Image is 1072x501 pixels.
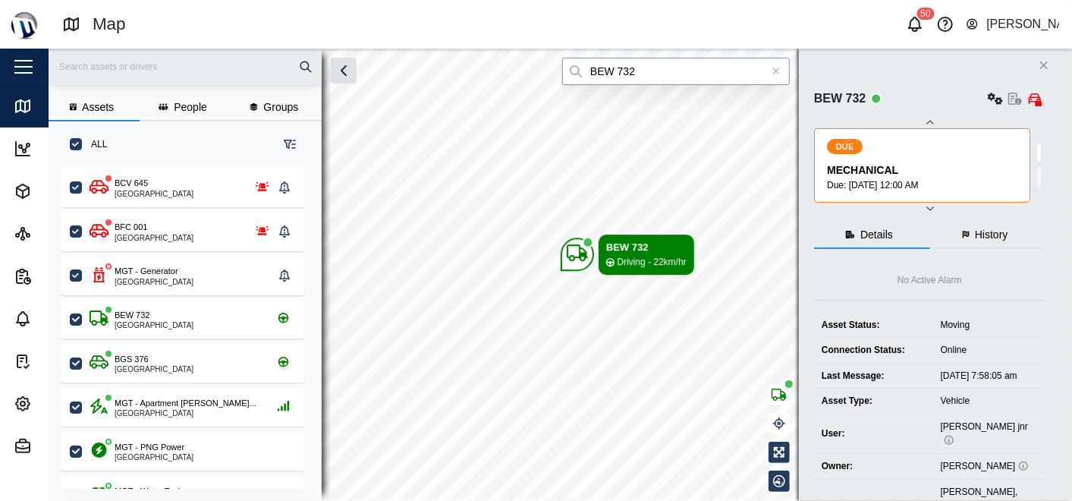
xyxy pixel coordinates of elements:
input: Search by People, Asset, Geozone or Place [562,58,790,85]
span: DUE [836,140,854,153]
div: BEW 732 [814,90,866,109]
div: MGT - PNG Power [115,441,184,454]
div: [PERSON_NAME] jnr [941,420,1038,448]
input: Search assets or drivers [58,55,313,78]
div: Alarms [39,310,85,327]
div: Map marker [561,235,694,275]
button: [PERSON_NAME] [965,14,1060,35]
div: [DATE] 7:58:05 am [941,369,1038,383]
div: Dashboard [39,140,104,157]
div: MECHANICAL [827,162,1020,179]
div: Online [941,343,1038,358]
span: Groups [263,102,298,112]
div: Due: [DATE] 12:00 AM [827,178,1020,193]
div: [PERSON_NAME] [986,15,1059,34]
div: grid [61,162,321,489]
div: [GEOGRAPHIC_DATA] [115,410,256,417]
div: [GEOGRAPHIC_DATA] [115,322,193,329]
div: [PERSON_NAME] [941,459,1038,474]
span: Details [860,229,893,240]
div: Map [93,11,126,38]
div: BEW 732 [115,309,149,322]
div: BCV 645 [115,177,148,190]
div: [GEOGRAPHIC_DATA] [115,191,193,198]
div: Assets [39,183,83,200]
div: Connection Status: [822,343,926,358]
div: MGT - Water Tank [115,485,182,498]
div: Last Message: [822,369,926,383]
div: MGT - Generator [115,265,178,278]
label: ALL [82,138,107,150]
span: People [174,102,207,112]
div: MGT - Apartment [PERSON_NAME]... [115,397,256,410]
canvas: Map [49,49,1072,501]
div: [GEOGRAPHIC_DATA] [115,366,193,373]
div: BEW 732 [606,240,687,255]
div: BGS 376 [115,353,149,366]
div: User: [822,427,926,441]
div: Asset Type: [822,394,926,408]
span: History [975,229,1008,240]
div: Settings [39,395,90,412]
div: Moving [941,318,1038,332]
div: Admin [39,438,82,455]
div: BFC 001 [115,221,147,234]
div: Owner: [822,459,926,474]
div: No Active Alarm [898,273,962,288]
div: Vehicle [941,394,1038,408]
div: [GEOGRAPHIC_DATA] [115,235,193,242]
div: Asset Status: [822,318,926,332]
div: Sites [39,225,75,242]
span: Assets [82,102,114,112]
div: [GEOGRAPHIC_DATA] [115,454,193,462]
div: Reports [39,268,89,285]
img: Main Logo [8,8,41,41]
div: Tasks [39,353,79,370]
div: 50 [916,8,934,20]
div: Map [39,98,72,115]
div: [GEOGRAPHIC_DATA] [115,279,193,286]
div: Driving - 22km/hr [618,255,687,269]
